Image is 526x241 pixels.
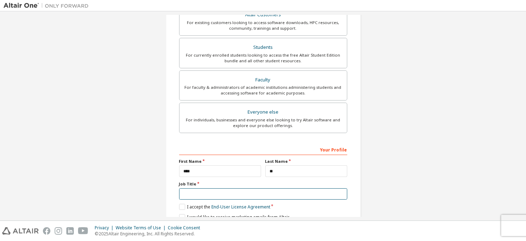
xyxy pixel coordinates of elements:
div: Everyone else [184,107,343,117]
img: facebook.svg [43,227,50,235]
div: Website Terms of Use [116,225,168,231]
a: End-User License Agreement [211,204,270,210]
div: Altair Customers [184,10,343,20]
label: I accept the [179,204,270,210]
div: Students [184,42,343,52]
img: Altair One [4,2,92,9]
p: © 2025 Altair Engineering, Inc. All Rights Reserved. [95,231,204,237]
div: Privacy [95,225,116,231]
div: Your Profile [179,144,347,155]
label: Job Title [179,181,347,187]
div: For faculty & administrators of academic institutions administering students and accessing softwa... [184,85,343,96]
img: instagram.svg [55,227,62,235]
div: For existing customers looking to access software downloads, HPC resources, community, trainings ... [184,20,343,31]
label: I would like to receive marketing emails from Altair [179,214,289,220]
div: Cookie Consent [168,225,204,231]
div: For individuals, businesses and everyone else looking to try Altair software and explore our prod... [184,117,343,128]
label: Last Name [265,159,347,164]
div: Faculty [184,75,343,85]
label: First Name [179,159,261,164]
img: altair_logo.svg [2,227,39,235]
img: linkedin.svg [66,227,74,235]
div: For currently enrolled students looking to access the free Altair Student Edition bundle and all ... [184,52,343,64]
img: youtube.svg [78,227,88,235]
